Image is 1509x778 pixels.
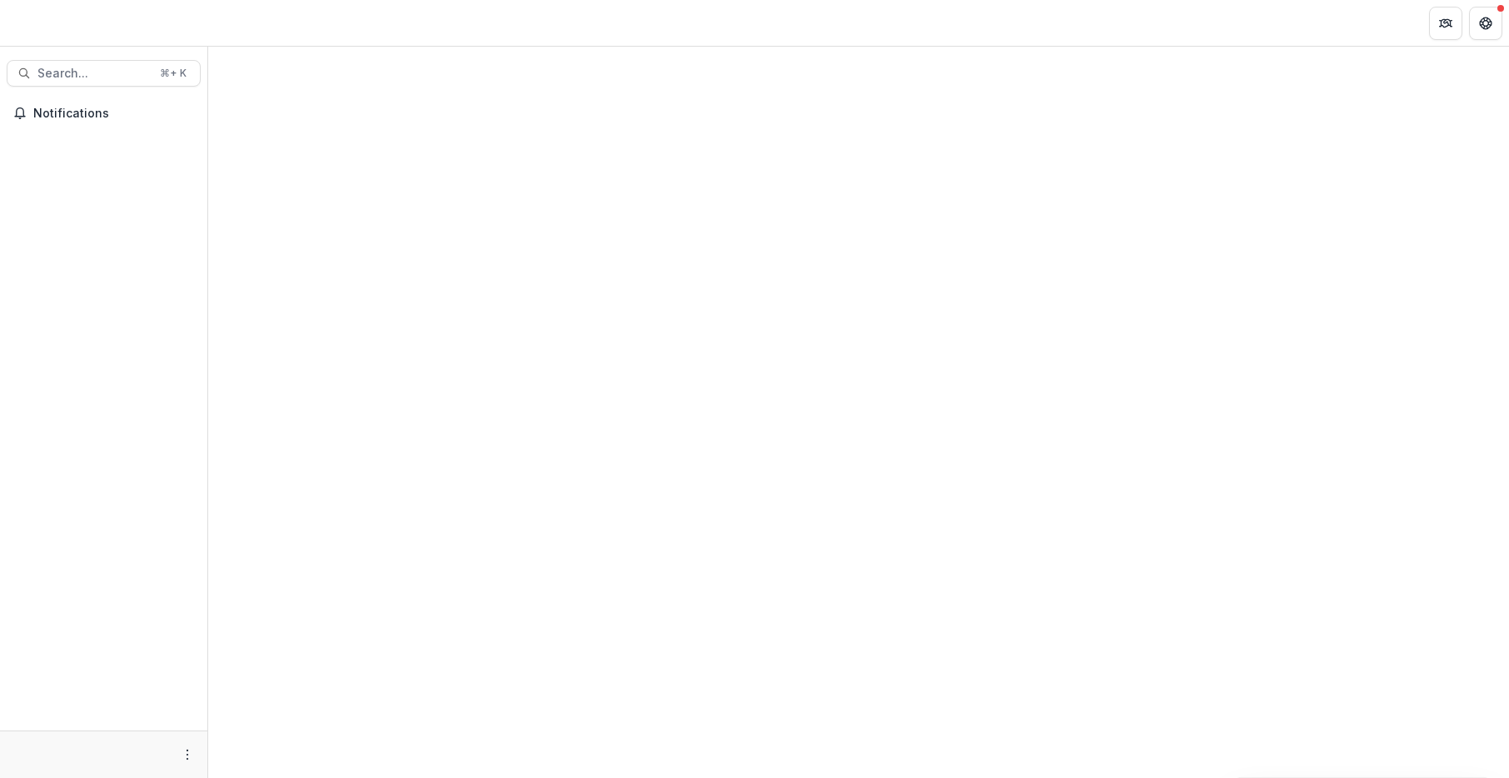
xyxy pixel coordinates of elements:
button: Notifications [7,100,201,127]
div: ⌘ + K [157,64,190,82]
span: Notifications [33,107,194,121]
button: Search... [7,60,201,87]
button: Partners [1429,7,1462,40]
span: Search... [37,67,150,81]
button: Get Help [1469,7,1502,40]
button: More [177,745,197,765]
nav: breadcrumb [215,11,286,35]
